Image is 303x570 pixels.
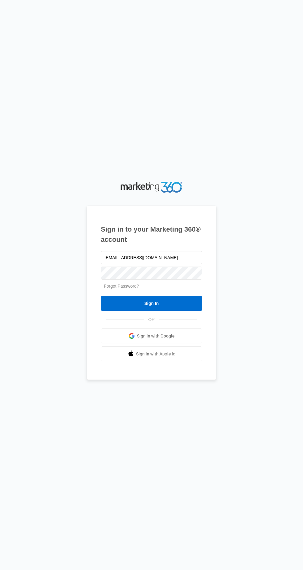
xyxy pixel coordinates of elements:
[101,251,202,264] input: Email
[144,316,159,323] span: OR
[101,346,202,361] a: Sign in with Apple Id
[136,351,176,357] span: Sign in with Apple Id
[137,333,175,339] span: Sign in with Google
[101,224,202,245] h1: Sign in to your Marketing 360® account
[101,329,202,343] a: Sign in with Google
[104,284,139,289] a: Forgot Password?
[101,296,202,311] input: Sign In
